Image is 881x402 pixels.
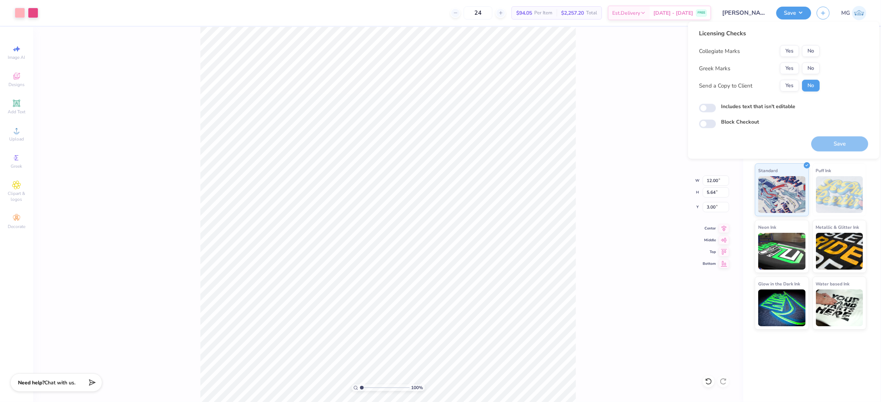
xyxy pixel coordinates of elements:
[699,64,730,73] div: Greek Marks
[758,280,800,288] span: Glow in the Dark Ink
[841,6,866,20] a: MG
[464,6,492,19] input: – –
[780,45,799,57] button: Yes
[816,233,863,270] img: Metallic & Glitter Ink
[816,289,863,326] img: Water based Ink
[758,289,806,326] img: Glow in the Dark Ink
[780,63,799,74] button: Yes
[852,6,866,20] img: Mary Grace
[8,54,25,60] span: Image AI
[717,6,771,20] input: Untitled Design
[758,233,806,270] img: Neon Ink
[780,80,799,92] button: Yes
[703,261,716,266] span: Bottom
[612,9,640,17] span: Est. Delivery
[699,29,820,38] div: Licensing Checks
[699,47,740,56] div: Collegiate Marks
[4,191,29,202] span: Clipart & logos
[703,226,716,231] span: Center
[8,109,25,115] span: Add Text
[758,223,776,231] span: Neon Ink
[11,163,22,169] span: Greek
[411,384,423,391] span: 100 %
[44,379,75,386] span: Chat with us.
[699,82,752,90] div: Send a Copy to Client
[8,82,25,88] span: Designs
[721,103,795,110] label: Includes text that isn't editable
[703,238,716,243] span: Middle
[758,176,806,213] img: Standard
[758,167,778,174] span: Standard
[8,224,25,230] span: Decorate
[802,63,820,74] button: No
[18,379,44,386] strong: Need help?
[516,9,532,17] span: $94.05
[802,45,820,57] button: No
[586,9,597,17] span: Total
[816,176,863,213] img: Puff Ink
[816,280,850,288] span: Water based Ink
[841,9,850,17] span: MG
[802,80,820,92] button: No
[534,9,552,17] span: Per Item
[703,249,716,255] span: Top
[816,167,831,174] span: Puff Ink
[776,7,811,19] button: Save
[561,9,584,17] span: $2,257.20
[816,223,859,231] span: Metallic & Glitter Ink
[9,136,24,142] span: Upload
[698,10,705,15] span: FREE
[721,118,759,126] label: Block Checkout
[653,9,693,17] span: [DATE] - [DATE]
